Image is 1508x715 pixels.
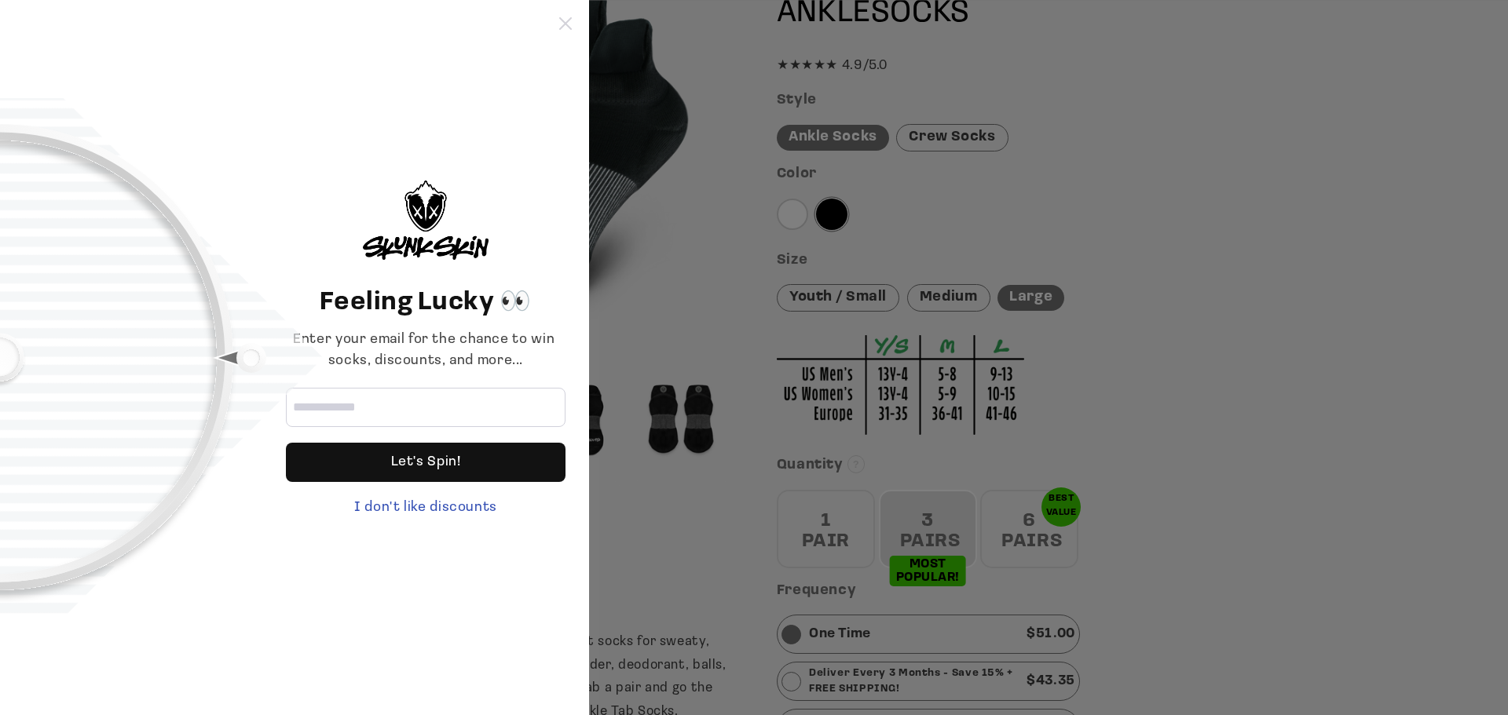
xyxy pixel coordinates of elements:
[286,330,565,372] div: Enter your email for the chance to win socks, discounts, and more...
[363,181,489,260] img: logo
[286,498,565,519] div: I don't like discounts
[286,443,565,482] div: Let's Spin!
[286,388,565,427] input: Email address
[286,284,565,322] header: Feeling Lucky 👀
[391,443,461,482] div: Let's Spin!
